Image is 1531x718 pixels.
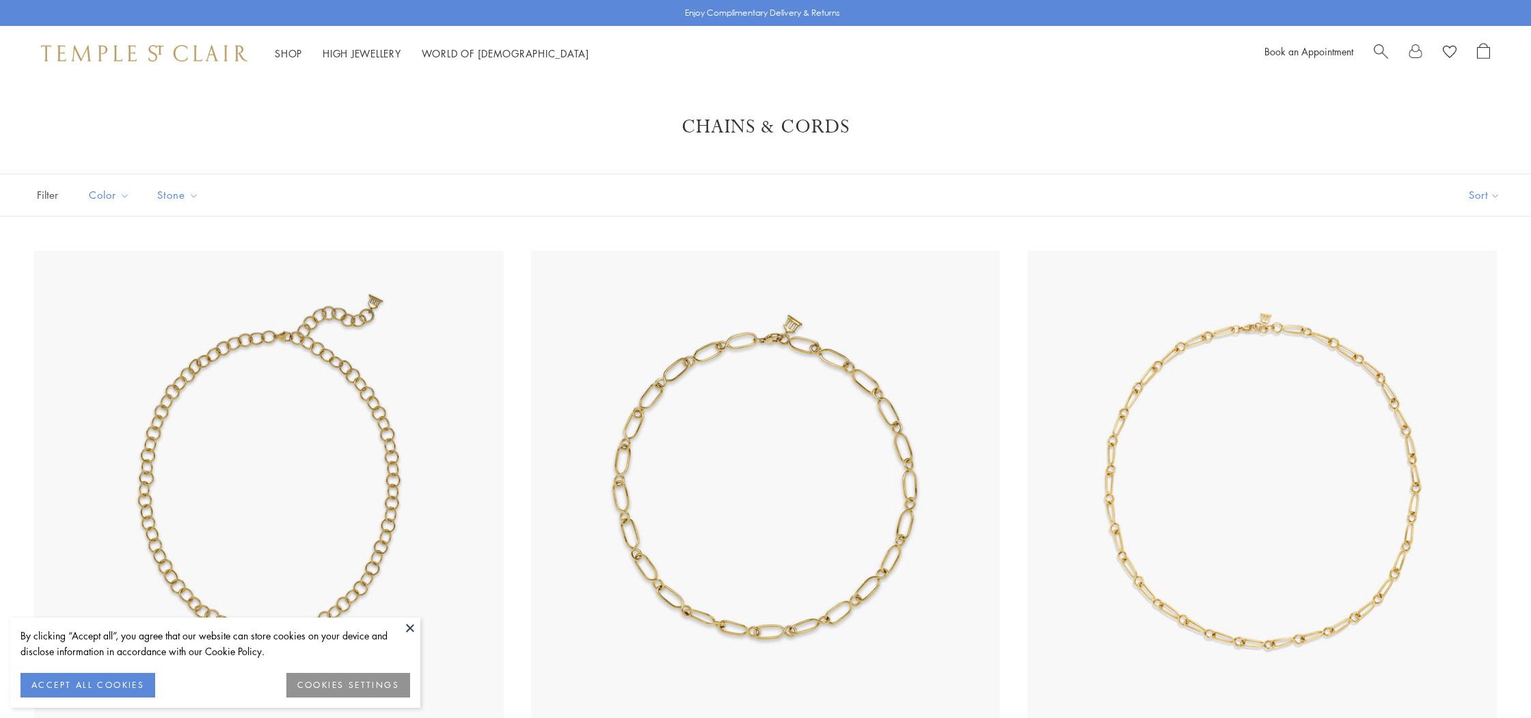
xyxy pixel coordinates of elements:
[286,673,410,698] button: COOKIES SETTINGS
[1477,43,1490,64] a: Open Shopping Bag
[79,180,140,210] button: Color
[147,180,209,210] button: Stone
[1374,43,1388,64] a: Search
[1443,43,1457,64] a: View Wishlist
[21,628,410,659] div: By clicking “Accept all”, you agree that our website can store cookies on your device and disclos...
[1264,44,1353,58] a: Book an Appointment
[55,115,1476,139] h1: Chains & Cords
[1463,654,1517,704] iframe: Gorgias live chat messenger
[21,673,155,698] button: ACCEPT ALL COOKIES
[41,45,247,61] img: Temple St. Clair
[685,6,840,20] p: Enjoy Complimentary Delivery & Returns
[275,46,302,60] a: ShopShop
[82,187,140,204] span: Color
[150,187,209,204] span: Stone
[323,46,401,60] a: High JewelleryHigh Jewellery
[422,46,589,60] a: World of [DEMOGRAPHIC_DATA]World of [DEMOGRAPHIC_DATA]
[1438,174,1531,216] button: Show sort by
[275,45,589,62] nav: Main navigation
